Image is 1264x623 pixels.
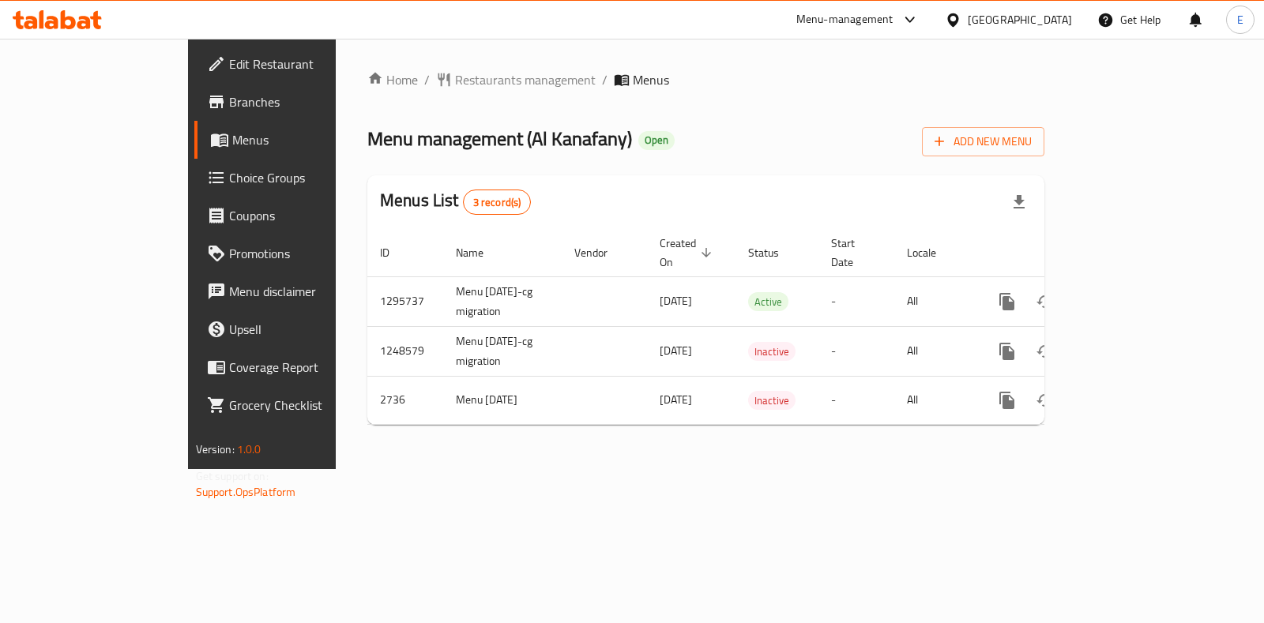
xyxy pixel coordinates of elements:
th: Actions [976,229,1153,277]
span: Created On [660,234,717,272]
span: Vendor [574,243,628,262]
span: Grocery Checklist [229,396,386,415]
span: 1.0.0 [237,439,261,460]
span: Inactive [748,343,796,361]
div: Inactive [748,391,796,410]
a: Coverage Report [194,348,399,386]
td: - [818,276,894,326]
span: E [1237,11,1243,28]
h2: Menus List [380,189,531,215]
td: Menu [DATE] [443,376,562,424]
div: [GEOGRAPHIC_DATA] [968,11,1072,28]
span: Promotions [229,244,386,263]
td: All [894,276,976,326]
span: Upsell [229,320,386,339]
span: Open [638,133,675,147]
a: Branches [194,83,399,121]
div: Active [748,292,788,311]
span: [DATE] [660,389,692,410]
td: 2736 [367,376,443,424]
div: Export file [1000,183,1038,221]
td: - [818,326,894,376]
a: Support.OpsPlatform [196,482,296,502]
td: - [818,376,894,424]
a: Promotions [194,235,399,272]
span: [DATE] [660,340,692,361]
span: Menu disclaimer [229,282,386,301]
a: Coupons [194,197,399,235]
td: All [894,376,976,424]
button: Add New Menu [922,127,1044,156]
td: Menu [DATE]-cg migration [443,276,562,326]
span: Coverage Report [229,358,386,377]
span: Get support on: [196,466,269,486]
span: Menus [633,70,669,89]
a: Menus [194,121,399,159]
a: Grocery Checklist [194,386,399,424]
span: Choice Groups [229,168,386,187]
span: Menus [232,130,386,149]
li: / [602,70,608,89]
span: Status [748,243,799,262]
li: / [424,70,430,89]
a: Upsell [194,310,399,348]
span: Add New Menu [935,132,1032,152]
button: more [988,283,1026,321]
td: All [894,326,976,376]
span: Restaurants management [455,70,596,89]
span: ID [380,243,410,262]
div: Total records count [463,190,532,215]
button: Change Status [1026,283,1064,321]
td: 1248579 [367,326,443,376]
a: Choice Groups [194,159,399,197]
td: 1295737 [367,276,443,326]
span: Menu management ( Al Kanafany ) [367,121,632,156]
button: Change Status [1026,381,1064,419]
span: [DATE] [660,291,692,311]
span: Start Date [831,234,875,272]
span: 3 record(s) [464,195,531,210]
nav: breadcrumb [367,70,1044,89]
a: Menu disclaimer [194,272,399,310]
span: Name [456,243,504,262]
div: Open [638,131,675,150]
div: Inactive [748,342,796,361]
span: Coupons [229,206,386,225]
span: Edit Restaurant [229,54,386,73]
span: Locale [907,243,957,262]
span: Inactive [748,392,796,410]
a: Edit Restaurant [194,45,399,83]
table: enhanced table [367,229,1153,425]
button: more [988,332,1026,370]
button: Change Status [1026,332,1064,370]
button: more [988,381,1026,419]
span: Branches [229,92,386,111]
td: Menu [DATE]-cg migration [443,326,562,376]
span: Version: [196,439,235,460]
div: Menu-management [796,10,893,29]
span: Active [748,293,788,311]
a: Restaurants management [436,70,596,89]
